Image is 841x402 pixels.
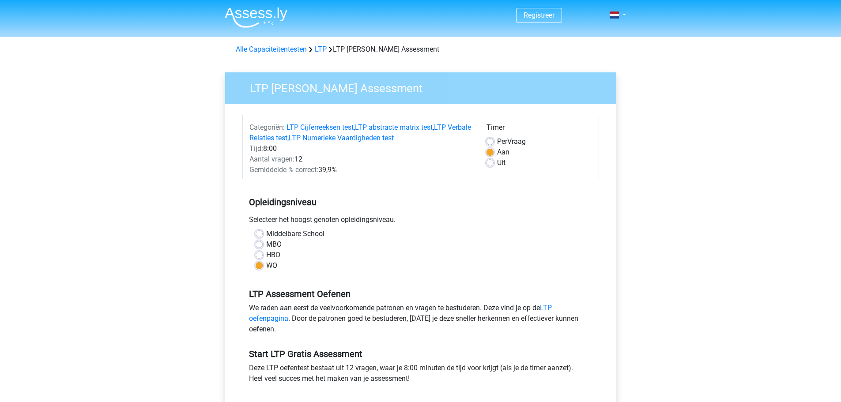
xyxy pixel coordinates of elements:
a: Registreer [524,11,554,19]
a: Alle Capaciteitentesten [236,45,307,53]
a: LTP Cijferreeksen test [287,123,354,131]
label: Middelbare School [266,229,324,239]
h5: Opleidingsniveau [249,193,592,211]
label: Uit [497,158,505,168]
label: Aan [497,147,509,158]
div: Deze LTP oefentest bestaat uit 12 vragen, waar je 8:00 minuten de tijd voor krijgt (als je de tim... [242,363,599,387]
span: Gemiddelde % correct: [249,165,318,174]
h5: Start LTP Gratis Assessment [249,349,592,359]
div: Timer [486,122,592,136]
div: 39,9% [243,165,480,175]
span: Tijd: [249,144,263,153]
a: LTP Numerieke Vaardigheden test [289,134,394,142]
h3: LTP [PERSON_NAME] Assessment [239,78,610,95]
div: 12 [243,154,480,165]
div: Selecteer het hoogst genoten opleidingsniveau. [242,214,599,229]
label: MBO [266,239,282,250]
label: HBO [266,250,280,260]
a: LTP [315,45,327,53]
span: Per [497,137,507,146]
div: 8:00 [243,143,480,154]
img: Assessly [225,7,287,28]
label: Vraag [497,136,526,147]
label: WO [266,260,277,271]
div: , , , [243,122,480,143]
span: Categoriën: [249,123,285,131]
span: Aantal vragen: [249,155,294,163]
div: LTP [PERSON_NAME] Assessment [232,44,609,55]
h5: LTP Assessment Oefenen [249,289,592,299]
a: LTP abstracte matrix test [355,123,433,131]
div: We raden aan eerst de veelvoorkomende patronen en vragen te bestuderen. Deze vind je op de . Door... [242,303,599,338]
